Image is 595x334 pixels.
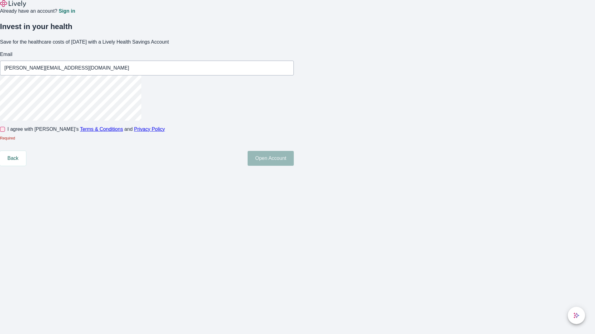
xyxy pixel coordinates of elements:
[80,126,123,132] a: Terms & Conditions
[59,9,75,14] a: Sign in
[568,307,585,324] button: chat
[573,312,580,319] svg: Lively AI Assistant
[7,126,165,133] span: I agree with [PERSON_NAME]’s and
[134,126,165,132] a: Privacy Policy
